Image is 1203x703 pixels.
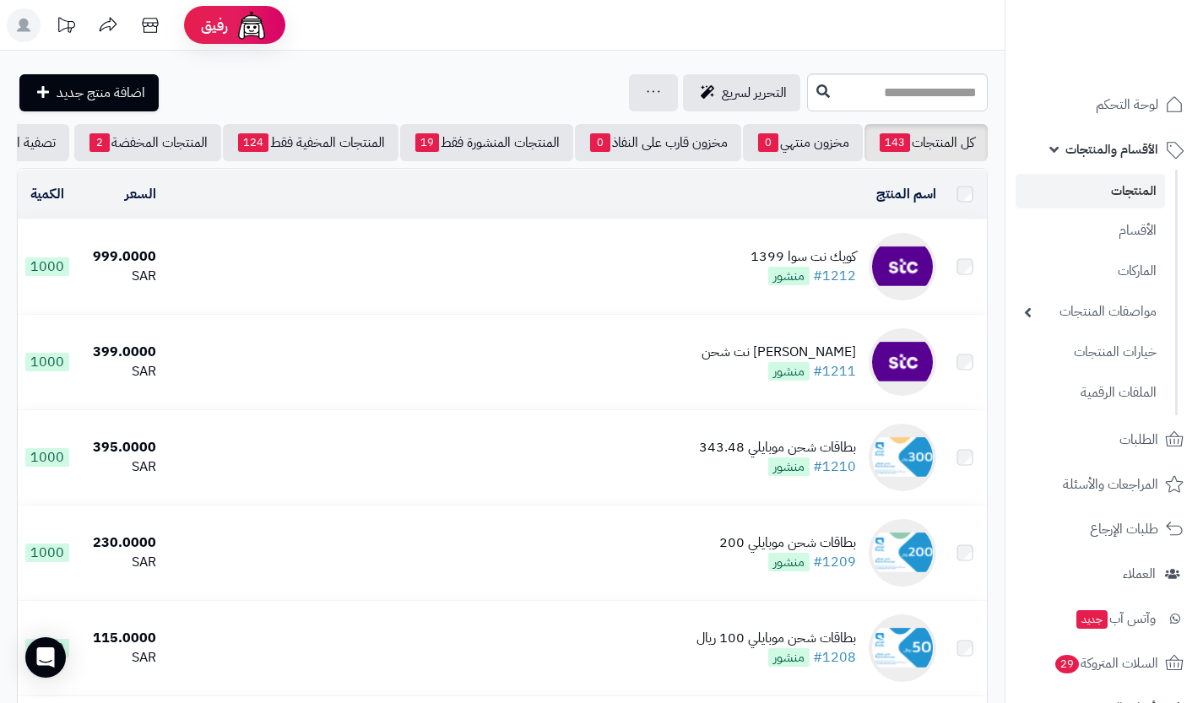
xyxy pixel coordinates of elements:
div: 230.0000 [83,533,155,553]
a: المنتجات المخفضة2 [74,124,221,161]
a: طلبات الإرجاع [1016,509,1193,549]
span: لوحة التحكم [1096,93,1158,116]
div: بطاقات شحن موبايلي 200 [719,533,856,553]
a: مخزون منتهي0 [743,124,863,161]
a: المنتجات [1016,174,1165,208]
span: 1000 [25,448,69,467]
a: الماركات [1016,253,1165,289]
a: المراجعات والأسئلة [1016,464,1193,505]
a: كل المنتجات143 [864,124,988,161]
span: الطلبات [1119,428,1158,452]
a: #1208 [813,647,856,668]
a: وآتس آبجديد [1016,598,1193,639]
span: منشور [768,457,810,476]
div: SAR [83,648,155,668]
div: SAR [83,457,155,477]
img: بطاقات شحن موبايلي 200 [869,519,936,587]
span: 124 [238,133,268,152]
img: سوا كويك نت شحن [869,328,936,396]
div: 115.0000 [83,629,155,648]
img: ai-face.png [235,8,268,42]
span: جديد [1076,610,1108,629]
span: 2 [89,133,110,152]
div: 395.0000 [83,438,155,457]
a: اضافة منتج جديد [19,74,159,111]
a: المنتجات المخفية فقط124 [223,124,398,161]
a: الأقسام [1016,213,1165,249]
div: [PERSON_NAME] نت شحن [702,343,856,362]
span: السلات المتروكة [1054,652,1158,675]
div: بطاقات شحن موبايلي 343.48 [699,438,856,457]
div: كويك نت سوا 1399 [751,247,856,267]
span: منشور [768,553,810,571]
div: SAR [83,362,155,381]
a: #1211 [813,361,856,381]
a: المنتجات المنشورة فقط19 [400,124,573,161]
div: SAR [83,553,155,572]
a: التحرير لسريع [683,74,800,111]
span: منشور [768,648,810,667]
a: #1209 [813,552,856,572]
span: 143 [880,133,910,152]
span: رفيق [201,15,228,35]
img: بطاقات شحن موبايلي 343.48 [869,424,936,491]
span: 1000 [25,353,69,371]
a: الملفات الرقمية [1016,375,1165,411]
img: بطاقات شحن موبايلي 100 ريال [869,614,936,682]
div: بطاقات شحن موبايلي 100 ريال [696,629,856,648]
div: 399.0000 [83,343,155,362]
span: منشور [768,362,810,381]
a: الكمية [30,184,64,204]
a: الطلبات [1016,419,1193,460]
a: تحديثات المنصة [45,8,87,46]
div: SAR [83,267,155,286]
a: مخزون قارب على النفاذ0 [575,124,741,161]
span: اضافة منتج جديد [57,83,145,103]
span: المراجعات والأسئلة [1063,473,1158,496]
a: السلات المتروكة29 [1016,643,1193,684]
div: 999.0000 [83,247,155,267]
a: السعر [125,184,156,204]
span: التحرير لسريع [722,83,787,103]
span: 0 [758,133,778,152]
a: #1212 [813,266,856,286]
div: Open Intercom Messenger [25,637,66,678]
span: 29 [1055,655,1079,673]
a: #1210 [813,457,856,477]
img: logo-2.png [1088,43,1187,78]
span: طلبات الإرجاع [1090,517,1158,541]
a: مواصفات المنتجات [1016,294,1165,330]
img: كويك نت سوا 1399 [869,233,936,300]
span: وآتس آب [1075,607,1156,630]
span: 1000 [25,257,69,276]
span: 1000 [25,543,69,562]
a: اسم المنتج [876,184,936,204]
span: منشور [768,267,810,285]
a: لوحة التحكم [1016,84,1193,125]
span: 0 [590,133,610,152]
span: العملاء [1123,562,1156,586]
span: الأقسام والمنتجات [1065,138,1158,161]
span: 19 [415,133,439,152]
a: العملاء [1016,554,1193,594]
a: خيارات المنتجات [1016,334,1165,370]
